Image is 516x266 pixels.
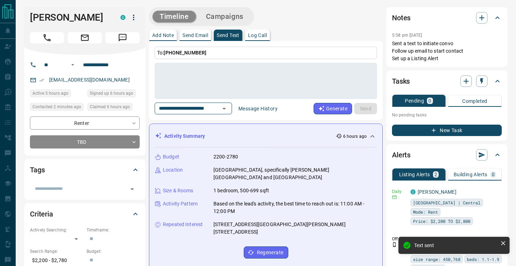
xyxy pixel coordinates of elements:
div: condos.ca [120,15,125,20]
p: Size & Rooms [163,187,193,194]
div: Text sent [414,242,497,248]
div: Tue Aug 12 2025 [87,103,140,113]
p: Budget [163,153,179,161]
div: Alerts [392,146,502,163]
p: Activity Pattern [163,200,198,208]
h2: Tasks [392,75,410,87]
button: New Task [392,125,502,136]
p: 2200-2780 [213,153,238,161]
span: Signed up 6 hours ago [90,90,133,97]
div: Tue Aug 12 2025 [87,89,140,99]
p: Building Alerts [454,172,487,177]
p: Based on the lead's activity, the best time to reach out is: 11:00 AM - 12:00 PM [213,200,377,215]
p: Completed [462,99,487,104]
p: Listing Alerts [399,172,430,177]
h2: Criteria [30,208,53,220]
p: Add Note [152,33,174,38]
span: Mode: Rent [413,208,438,215]
span: Active 5 hours ago [32,90,68,97]
p: Activity Summary [164,132,205,140]
div: Tue Aug 12 2025 [30,89,84,99]
span: Contacted 2 minutes ago [32,103,81,110]
span: Claimed 6 hours ago [90,103,130,110]
button: Message History [234,103,282,114]
div: Activity Summary6 hours ago [155,130,377,143]
p: Log Call [248,33,267,38]
p: Actively Searching: [30,227,83,233]
p: 5:58 pm [DATE] [392,33,422,38]
p: 2 [434,172,437,177]
a: [PERSON_NAME] [418,189,456,195]
p: Budget: [87,248,140,255]
a: [EMAIL_ADDRESS][DOMAIN_NAME] [49,77,130,83]
div: condos.ca [411,189,416,194]
svg: Push Notification Only [392,242,397,247]
p: Location [163,166,183,174]
button: Timeline [153,11,196,22]
span: Email [68,32,102,43]
h2: Notes [392,12,411,24]
p: Send Text [217,33,239,38]
button: Open [219,104,229,114]
span: Message [105,32,140,43]
svg: Email [392,195,397,200]
p: Timeframe: [87,227,140,233]
div: Tue Aug 12 2025 [30,103,84,113]
div: TBD [30,135,140,148]
button: Campaigns [199,11,251,22]
p: Sent a text to initiate convo Follow up email to start contact Set up a Listing Alert [392,40,502,62]
div: Notes [392,9,502,26]
div: Criteria [30,205,140,223]
h1: [PERSON_NAME] [30,12,110,23]
p: Repeated Interest [163,221,203,228]
p: Pending [405,98,424,103]
p: [GEOGRAPHIC_DATA], specifically [PERSON_NAME][GEOGRAPHIC_DATA] and [GEOGRAPHIC_DATA] [213,166,377,181]
span: Price: $2,200 TO $2,800 [413,218,470,225]
button: Open [127,184,137,194]
button: Open [68,61,77,69]
p: To: [155,47,377,59]
button: Regenerate [244,246,288,259]
button: Generate [314,103,352,114]
p: Off [392,236,406,242]
span: [PHONE_NUMBER] [164,50,206,56]
p: Search Range: [30,248,83,255]
h2: Alerts [392,149,411,161]
p: 6 hours ago [343,133,367,140]
p: 0 [492,172,495,177]
svg: Email Verified [39,78,44,83]
span: Call [30,32,64,43]
div: Tags [30,161,140,178]
p: 1 bedroom, 500-699 sqft [213,187,269,194]
div: Renter [30,116,140,130]
h2: Tags [30,164,45,176]
p: 0 [428,98,431,103]
p: No pending tasks [392,110,502,120]
p: [STREET_ADDRESS][GEOGRAPHIC_DATA][PERSON_NAME][STREET_ADDRESS] [213,221,377,236]
p: Send Email [182,33,208,38]
p: Daily [392,188,406,195]
div: Tasks [392,73,502,90]
span: [GEOGRAPHIC_DATA] | Central [413,199,480,206]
